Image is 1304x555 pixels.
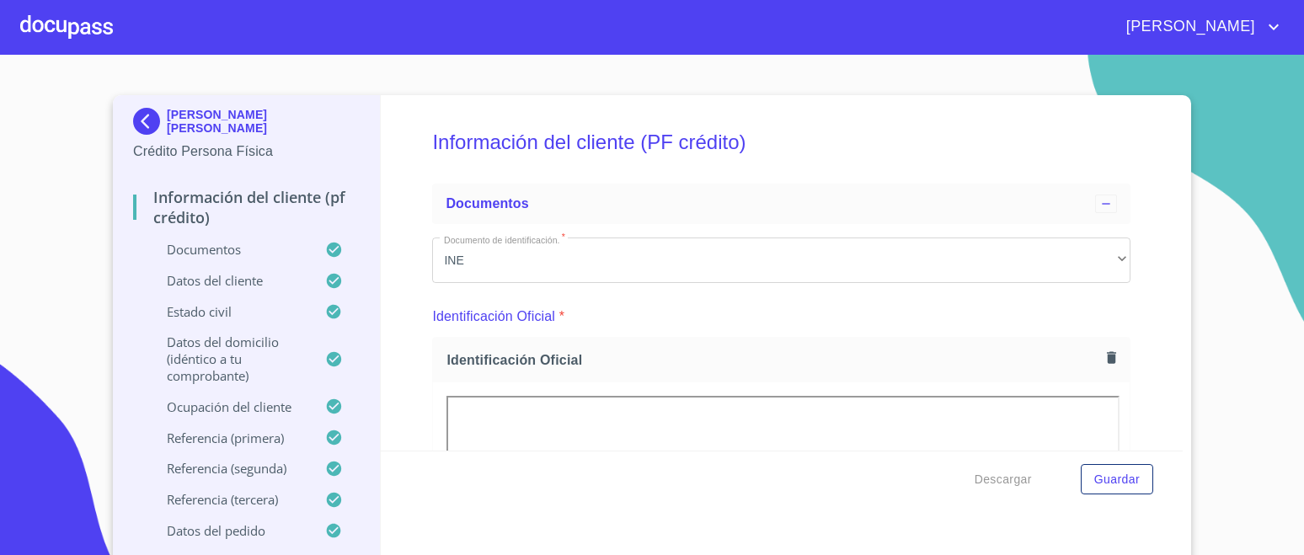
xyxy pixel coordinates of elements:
[446,196,528,211] span: Documentos
[975,469,1032,490] span: Descargar
[432,108,1130,177] h5: Información del cliente (PF crédito)
[432,184,1130,224] div: Documentos
[167,108,360,135] p: [PERSON_NAME] [PERSON_NAME]
[133,303,325,320] p: Estado Civil
[968,464,1039,495] button: Descargar
[432,237,1130,283] div: INE
[133,141,360,162] p: Crédito Persona Física
[133,241,325,258] p: Documentos
[1114,13,1264,40] span: [PERSON_NAME]
[133,187,360,227] p: Información del cliente (PF crédito)
[133,522,325,539] p: Datos del pedido
[133,108,360,141] div: [PERSON_NAME] [PERSON_NAME]
[1094,469,1140,490] span: Guardar
[432,307,555,327] p: Identificación Oficial
[133,108,167,135] img: Docupass spot blue
[133,430,325,446] p: Referencia (primera)
[133,398,325,415] p: Ocupación del Cliente
[1114,13,1284,40] button: account of current user
[133,491,325,508] p: Referencia (tercera)
[133,272,325,289] p: Datos del cliente
[446,351,1100,369] span: Identificación Oficial
[133,334,325,384] p: Datos del domicilio (idéntico a tu comprobante)
[1081,464,1153,495] button: Guardar
[133,460,325,477] p: Referencia (segunda)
